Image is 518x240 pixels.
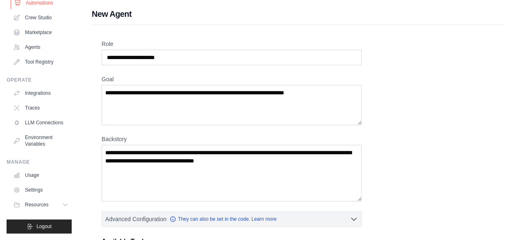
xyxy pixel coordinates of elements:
button: Resources [10,198,72,211]
a: Usage [10,169,72,182]
a: Environment Variables [10,131,72,151]
div: Manage [7,159,72,165]
a: They can also be set in the code. Learn more [170,216,276,222]
a: Integrations [10,87,72,100]
a: Tool Registry [10,55,72,69]
button: Logout [7,219,72,233]
span: Advanced Configuration [105,215,166,223]
a: Settings [10,183,72,197]
h1: New Agent [92,8,505,20]
span: Logout [36,223,52,230]
label: Goal [102,75,362,83]
a: LLM Connections [10,116,72,129]
a: Traces [10,101,72,114]
button: Advanced Configuration They can also be set in the code. Learn more [102,212,361,226]
div: Operate [7,77,72,83]
span: Resources [25,201,48,208]
label: Role [102,40,362,48]
a: Marketplace [10,26,72,39]
a: Crew Studio [10,11,72,24]
label: Backstory [102,135,362,143]
a: Agents [10,41,72,54]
